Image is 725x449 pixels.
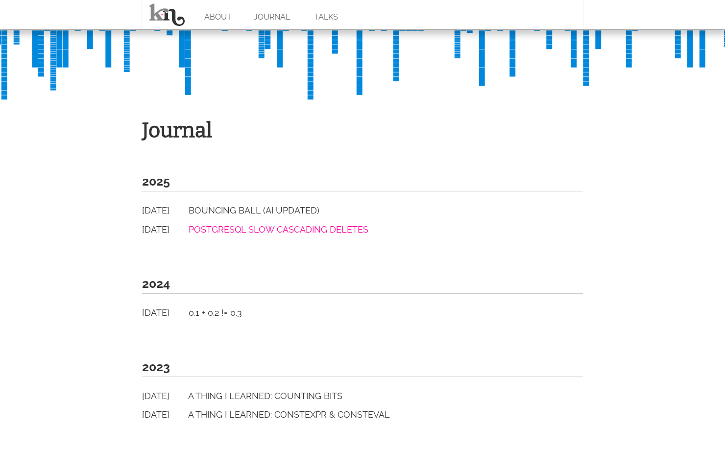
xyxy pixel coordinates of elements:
[142,114,583,147] h1: Journal
[189,224,368,235] a: PostgreSQL Slow Cascading Deletes
[142,274,583,294] h2: 2024
[142,357,583,377] h2: 2023
[142,408,186,422] a: [DATE]
[188,409,390,420] a: A Thing I Learned: constexpr & consteval
[142,223,186,237] a: [DATE]
[189,205,319,215] a: Bouncing Ball (AI Updated)
[142,389,186,403] a: [DATE]
[189,307,242,318] a: 0.1 + 0.2 != 0.3
[188,391,342,401] a: A Thing I Learned: counting bits
[142,306,186,320] a: [DATE]
[142,204,186,218] a: [DATE]
[142,171,583,191] h2: 2025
